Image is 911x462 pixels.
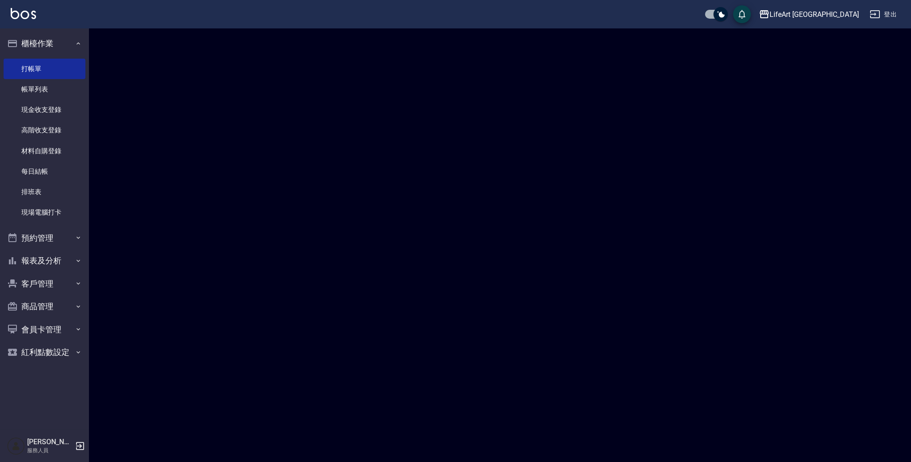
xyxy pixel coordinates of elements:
button: LifeArt [GEOGRAPHIC_DATA] [755,5,863,24]
a: 現金收支登錄 [4,100,85,120]
img: Logo [11,8,36,19]
a: 打帳單 [4,59,85,79]
a: 現場電腦打卡 [4,202,85,223]
a: 材料自購登錄 [4,141,85,161]
p: 服務人員 [27,446,73,454]
a: 帳單列表 [4,79,85,100]
button: 報表及分析 [4,249,85,272]
button: 商品管理 [4,295,85,318]
a: 排班表 [4,182,85,202]
button: 紅利點數設定 [4,341,85,364]
a: 高階收支登錄 [4,120,85,140]
button: 會員卡管理 [4,318,85,341]
button: 預約管理 [4,227,85,250]
button: 櫃檯作業 [4,32,85,55]
button: 客戶管理 [4,272,85,295]
a: 每日結帳 [4,161,85,182]
button: save [733,5,751,23]
button: 登出 [866,6,900,23]
img: Person [7,437,25,455]
div: LifeArt [GEOGRAPHIC_DATA] [770,9,859,20]
h5: [PERSON_NAME] [27,438,73,446]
